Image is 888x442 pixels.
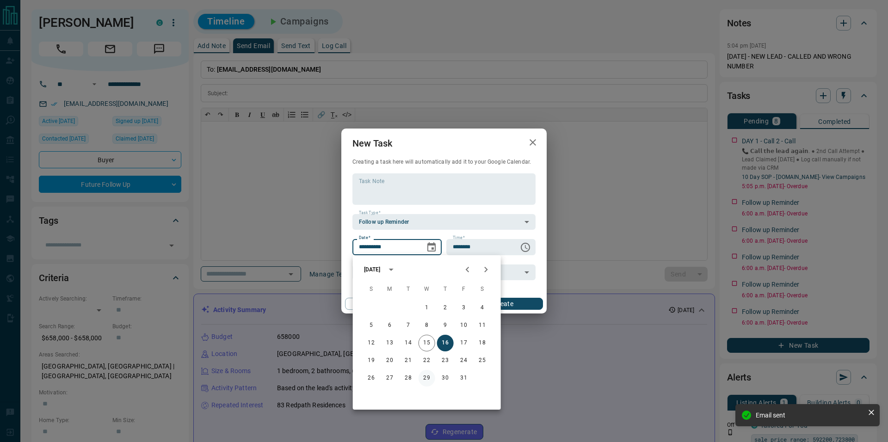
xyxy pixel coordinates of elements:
[363,280,380,299] span: Sunday
[516,238,535,257] button: Choose time, selected time is 6:00 AM
[456,335,472,351] button: 17
[363,370,380,387] button: 26
[422,238,441,257] button: Choose date, selected date is Oct 16, 2025
[382,317,398,334] button: 6
[382,280,398,299] span: Monday
[352,214,536,230] div: Follow up Reminder
[756,411,864,419] div: Email sent
[437,352,454,369] button: 23
[456,300,472,316] button: 3
[363,352,380,369] button: 19
[437,280,454,299] span: Thursday
[456,280,472,299] span: Friday
[464,298,543,310] button: Create
[419,370,435,387] button: 29
[419,280,435,299] span: Wednesday
[400,280,417,299] span: Tuesday
[437,370,454,387] button: 30
[363,317,380,334] button: 5
[453,235,465,241] label: Time
[400,317,417,334] button: 7
[419,300,435,316] button: 1
[382,335,398,351] button: 13
[419,352,435,369] button: 22
[382,352,398,369] button: 20
[400,335,417,351] button: 14
[437,300,454,316] button: 2
[474,317,491,334] button: 11
[458,260,477,279] button: Previous month
[359,235,370,241] label: Date
[456,370,472,387] button: 31
[474,280,491,299] span: Saturday
[363,335,380,351] button: 12
[345,298,424,310] button: Cancel
[419,317,435,334] button: 8
[477,260,495,279] button: Next month
[359,210,381,216] label: Task Type
[474,335,491,351] button: 18
[400,370,417,387] button: 28
[437,317,454,334] button: 9
[352,158,536,166] p: Creating a task here will automatically add it to your Google Calendar.
[456,352,472,369] button: 24
[382,370,398,387] button: 27
[364,265,381,274] div: [DATE]
[341,129,403,158] h2: New Task
[474,352,491,369] button: 25
[437,335,454,351] button: 16
[400,352,417,369] button: 21
[419,335,435,351] button: 15
[456,317,472,334] button: 10
[383,262,399,277] button: calendar view is open, switch to year view
[474,300,491,316] button: 4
